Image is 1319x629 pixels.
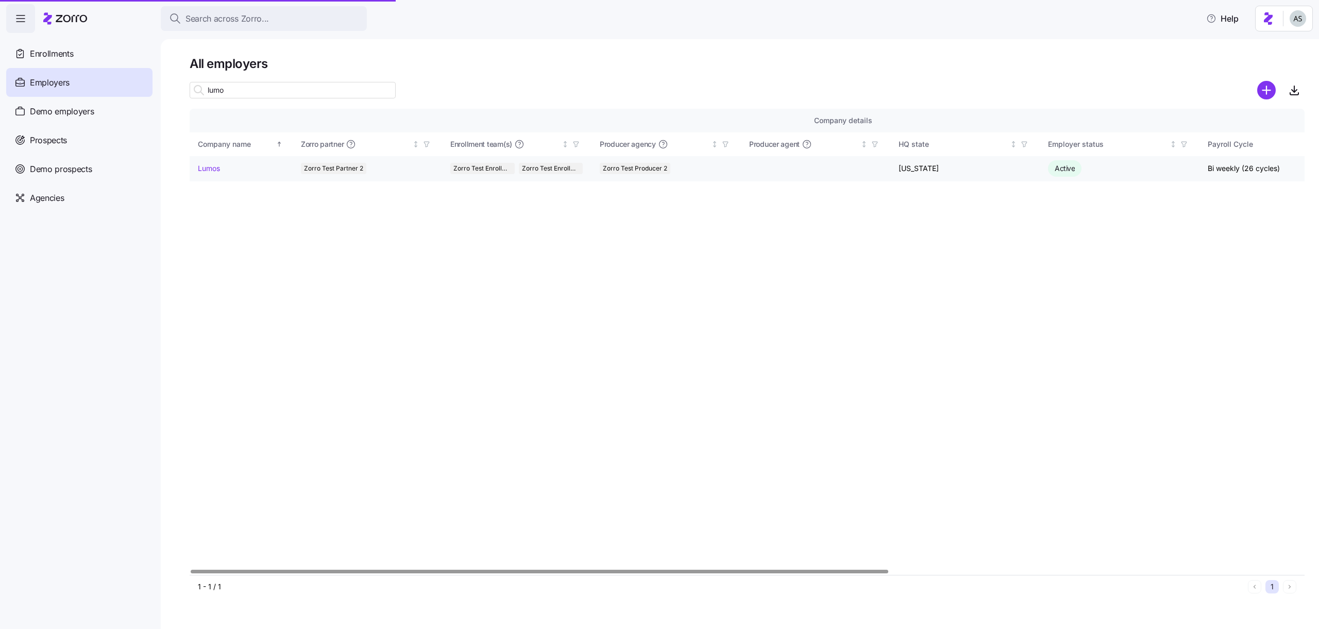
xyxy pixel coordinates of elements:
[1248,580,1261,593] button: Previous page
[1055,164,1075,173] span: Active
[1208,139,1317,150] div: Payroll Cycle
[1206,12,1239,25] span: Help
[1010,141,1017,148] div: Not sorted
[1198,8,1247,29] button: Help
[1290,10,1306,27] img: c4d3a52e2a848ea5f7eb308790fba1e4
[1040,132,1199,156] th: Employer statusNot sorted
[711,141,718,148] div: Not sorted
[453,163,512,174] span: Zorro Test Enrollment Team 2
[860,141,868,148] div: Not sorted
[600,139,656,149] span: Producer agency
[6,183,153,212] a: Agencies
[450,139,512,149] span: Enrollment team(s)
[749,139,800,149] span: Producer agent
[198,163,220,174] a: Lumos
[30,47,73,60] span: Enrollments
[1265,580,1279,593] button: 1
[30,76,70,89] span: Employers
[1170,141,1177,148] div: Not sorted
[591,132,741,156] th: Producer agencyNot sorted
[442,132,591,156] th: Enrollment team(s)Not sorted
[6,126,153,155] a: Prospects
[1283,580,1296,593] button: Next page
[190,132,293,156] th: Company nameSorted ascending
[198,582,1244,592] div: 1 - 1 / 1
[890,132,1040,156] th: HQ stateNot sorted
[198,139,274,150] div: Company name
[890,156,1040,181] td: [US_STATE]
[30,192,64,205] span: Agencies
[30,134,67,147] span: Prospects
[741,132,890,156] th: Producer agentNot sorted
[30,105,94,118] span: Demo employers
[1048,139,1168,150] div: Employer status
[276,141,283,148] div: Sorted ascending
[6,39,153,68] a: Enrollments
[603,163,667,174] span: Zorro Test Producer 2
[185,12,269,25] span: Search across Zorro...
[304,163,363,174] span: Zorro Test Partner 2
[412,141,419,148] div: Not sorted
[1257,81,1276,99] svg: add icon
[562,141,569,148] div: Not sorted
[6,155,153,183] a: Demo prospects
[6,97,153,126] a: Demo employers
[899,139,1008,150] div: HQ state
[6,68,153,97] a: Employers
[293,132,442,156] th: Zorro partnerNot sorted
[190,82,396,98] input: Search employer
[301,139,344,149] span: Zorro partner
[522,163,580,174] span: Zorro Test Enrollment Team 1
[190,56,1305,72] h1: All employers
[161,6,367,31] button: Search across Zorro...
[30,163,92,176] span: Demo prospects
